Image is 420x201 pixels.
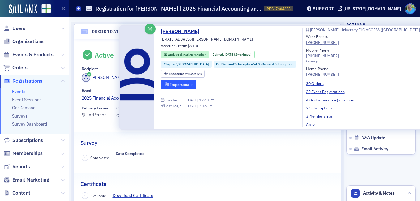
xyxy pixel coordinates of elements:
a: Orders [3,64,28,71]
div: Support [313,6,334,11]
span: 12:40 PM [199,97,215,102]
a: 2 Subscriptions [306,105,337,111]
div: Account Credit: [161,43,199,50]
h4: Actions [346,22,366,27]
div: Event [82,88,92,93]
img: SailAMX [9,4,37,14]
button: Impersonate [161,80,196,89]
a: Registrations [3,78,42,84]
div: Mobile Phone: [306,47,339,59]
span: A&A Update [361,135,385,141]
a: [PHONE_NUMBER] [306,40,339,45]
a: 3 Memberships [306,113,337,119]
span: [EMAIL_ADDRESS][PERSON_NAME][DOMAIN_NAME] [161,36,253,42]
a: View Homepage [37,4,51,15]
a: Content [3,190,30,196]
span: – [84,156,86,160]
h2: Survey [80,139,97,147]
span: Organizations [12,38,44,45]
span: Activity & Notes [363,190,395,196]
a: Surveys [12,113,28,119]
span: Profile [405,3,416,14]
a: Chapter:[GEOGRAPHIC_DATA] [164,62,209,67]
a: Download Certificate [113,192,158,199]
a: 22 Event Registrations [306,89,349,94]
a: Events [12,89,25,94]
a: Users [3,25,25,32]
a: 2025 Financial Accounting and Auditing Conference [82,95,333,101]
span: [DATE] [187,97,199,102]
span: Registrations [12,78,42,84]
a: Events & Products [3,51,54,58]
span: Email Activity [361,146,388,152]
a: Event Sessions [12,97,42,102]
div: On-Demand Subscription: [214,61,296,68]
div: Created Via [116,106,137,110]
a: [PERSON_NAME] [161,28,204,35]
div: Recipient [82,66,98,71]
h1: Registration for [PERSON_NAME] | 2025 Financial Accounting and Auditing Conference [96,5,261,12]
div: Work Phone: [306,34,339,45]
a: Active Education Member [164,52,206,57]
span: Chapter : [164,62,177,66]
a: Subscriptions [3,137,43,144]
div: Created [164,98,178,102]
div: Active [95,51,114,59]
div: Engagement Score: 28 [161,70,205,78]
a: 4 On-Demand Registrations [306,97,358,103]
span: Users [12,25,25,32]
a: Email Marketing [3,177,49,183]
div: 28 [169,72,202,75]
span: Customer Purchase [116,113,154,119]
div: [PERSON_NAME] [91,74,124,81]
span: — [116,158,144,165]
span: Orders [12,64,28,71]
span: Available [90,193,106,199]
span: Content [12,190,30,196]
div: In-Person [87,113,107,117]
a: On-Demand [12,105,36,110]
div: (2yrs 4mos) [225,52,251,57]
span: – [84,194,86,198]
h2: Certificate [80,180,107,188]
a: Memberships [3,150,43,157]
span: Joined : [213,52,225,57]
div: Last Login [165,104,182,108]
span: Engagement Score : [169,71,198,76]
a: Active [306,122,321,127]
a: Reports [3,163,30,170]
a: [PHONE_NUMBER] [306,53,339,58]
button: [US_STATE][DOMAIN_NAME] [338,6,403,11]
div: Chapter: [161,61,212,68]
span: Memberships [12,150,43,157]
a: [PERSON_NAME] [82,73,125,82]
span: REG-7604833 [267,6,291,11]
div: Home Phone: [306,66,339,77]
span: 3:16 PM [199,103,212,108]
span: [DATE] [187,103,199,108]
div: Active: Active: Education Member [161,51,209,58]
a: Survey Dashboard [12,121,47,127]
span: Active [168,53,178,57]
a: On-Demand Subscription:ALOnDemand Subscription [216,62,293,67]
div: [US_STATE][DOMAIN_NAME] [343,6,401,11]
span: Reports [12,163,30,170]
a: [PHONE_NUMBER] [306,71,339,77]
div: Delivery Format [82,106,110,110]
span: [DATE] [225,52,234,57]
span: Completed [90,155,109,160]
span: Events & Products [12,51,54,58]
span: Subscriptions [12,137,43,144]
span: $89.00 [187,43,199,48]
div: Date Completed [116,151,144,156]
a: Organizations [3,38,44,45]
span: Education Member [178,53,206,57]
div: Joined: 2023-05-01 00:00:00 [210,51,254,58]
span: On-Demand Subscription : [216,62,254,66]
img: SailAMX [41,4,51,14]
a: 30 Orders [306,81,328,86]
